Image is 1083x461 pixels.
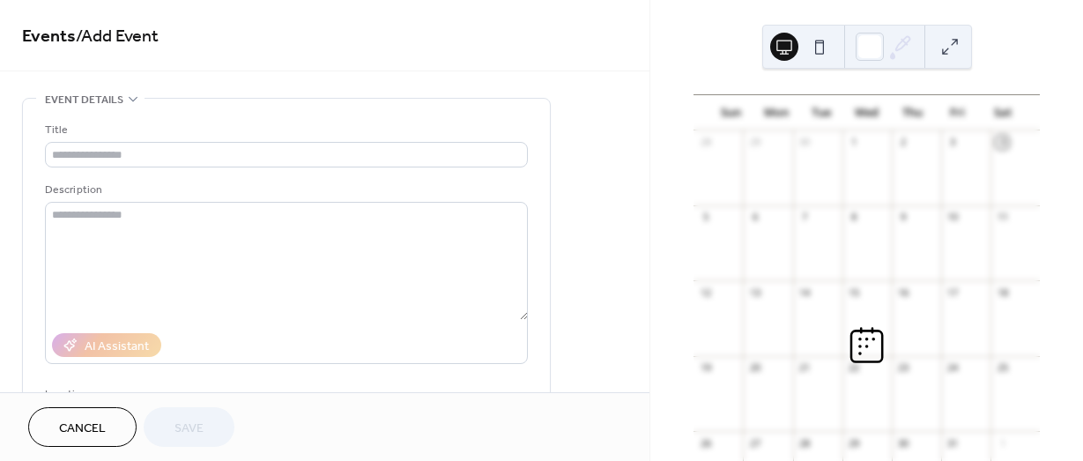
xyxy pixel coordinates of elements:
[798,136,812,149] div: 30
[45,181,524,199] div: Description
[45,91,123,109] span: Event details
[946,436,960,450] div: 31
[996,136,1009,149] div: 4
[980,95,1026,130] div: Sat
[889,95,935,130] div: Thu
[708,95,753,130] div: Sun
[897,136,910,149] div: 2
[844,95,890,130] div: Wed
[996,436,1009,450] div: 1
[748,286,761,299] div: 13
[59,420,106,438] span: Cancel
[748,361,761,375] div: 20
[748,436,761,450] div: 27
[848,211,861,224] div: 8
[699,136,712,149] div: 28
[946,211,960,224] div: 10
[996,361,1009,375] div: 25
[22,19,76,54] a: Events
[996,286,1009,299] div: 18
[946,286,960,299] div: 17
[798,361,812,375] div: 21
[748,136,761,149] div: 29
[798,286,812,299] div: 14
[699,361,712,375] div: 19
[798,436,812,450] div: 28
[699,211,712,224] div: 5
[848,286,861,299] div: 15
[996,211,1009,224] div: 11
[76,19,159,54] span: / Add Event
[946,136,960,149] div: 3
[45,385,524,404] div: Location
[798,211,812,224] div: 7
[897,436,910,450] div: 30
[798,95,844,130] div: Tue
[848,136,861,149] div: 1
[699,436,712,450] div: 26
[897,211,910,224] div: 9
[935,95,981,130] div: Fri
[897,286,910,299] div: 16
[699,286,712,299] div: 12
[748,211,761,224] div: 6
[45,121,524,139] div: Title
[897,361,910,375] div: 23
[28,407,137,447] button: Cancel
[848,436,861,450] div: 29
[753,95,799,130] div: Mon
[946,361,960,375] div: 24
[848,361,861,375] div: 22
